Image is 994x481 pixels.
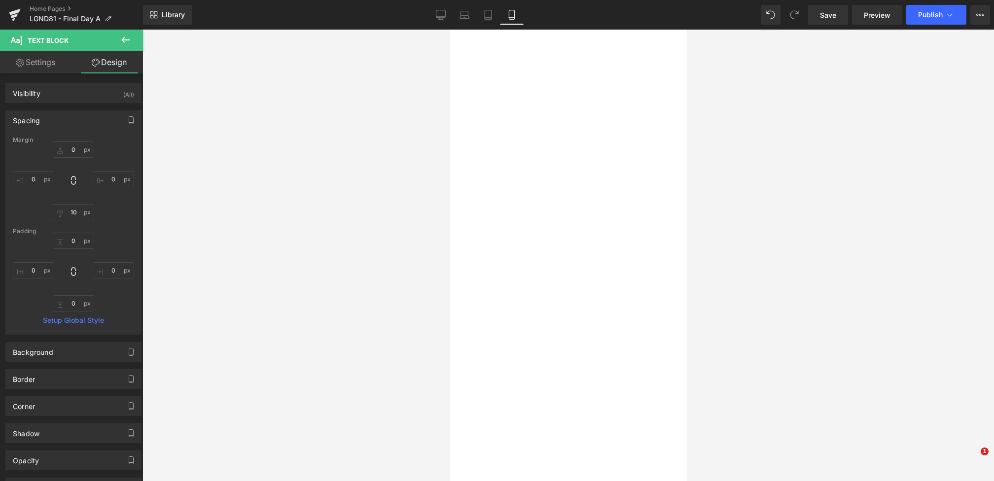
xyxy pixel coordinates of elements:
iframe: Intercom live chat [960,447,984,471]
span: Save [820,10,836,20]
a: Mobile [500,5,524,25]
button: Redo [784,5,804,25]
div: Spacing [13,111,40,125]
input: 0 [53,233,94,249]
a: Laptop [453,5,476,25]
input: 0 [53,204,94,220]
span: Text Block [28,36,69,44]
input: 0 [13,171,54,187]
span: Publish [918,11,943,19]
input: 0 [13,262,54,278]
a: Design [73,51,145,73]
div: Shadow [13,424,39,438]
div: (All) [123,84,134,100]
a: Home Pages [30,5,143,13]
button: Publish [906,5,966,25]
div: Opacity [13,451,39,465]
div: Padding [13,228,134,235]
a: Setup Global Style [13,316,134,324]
div: Corner [13,397,35,411]
div: Background [13,343,53,356]
div: Border [13,370,35,383]
span: 1 [981,447,989,455]
input: 0 [93,171,134,187]
button: Undo [761,5,781,25]
input: 0 [53,295,94,311]
span: Library [162,10,185,19]
div: Margin [13,137,134,143]
a: Preview [852,5,902,25]
div: Visibility [13,84,40,98]
input: 0 [93,262,134,278]
a: Desktop [429,5,453,25]
span: LGND81 - Final Day A [30,15,101,23]
button: More [970,5,990,25]
input: 0 [53,141,94,158]
a: Tablet [476,5,500,25]
a: New Library [143,5,192,25]
span: Preview [864,10,890,20]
